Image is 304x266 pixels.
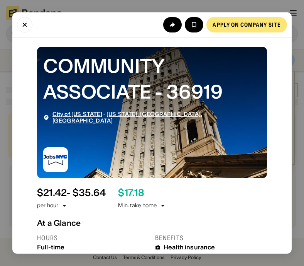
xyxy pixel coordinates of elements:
[37,244,149,251] div: Full-time
[118,202,166,210] div: Min. take home
[17,17,32,32] button: Close
[52,111,261,124] div: ·
[43,147,68,172] img: City of New York logo
[37,202,58,210] div: per hour
[164,252,215,260] div: Dental insurance
[37,188,106,199] div: $ 21.42 - $35.64
[52,111,103,118] a: City of [US_STATE]
[37,234,149,242] div: Hours
[164,244,215,251] div: Health insurance
[37,218,267,228] div: At a Glance
[213,22,281,27] div: Apply on company site
[155,234,267,242] div: Benefits
[118,188,144,199] div: $ 17.18
[52,111,202,124] a: [US_STATE], [GEOGRAPHIC_DATA], [GEOGRAPHIC_DATA]
[43,53,261,105] div: COMMUNITY ASSOCIATE - 36919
